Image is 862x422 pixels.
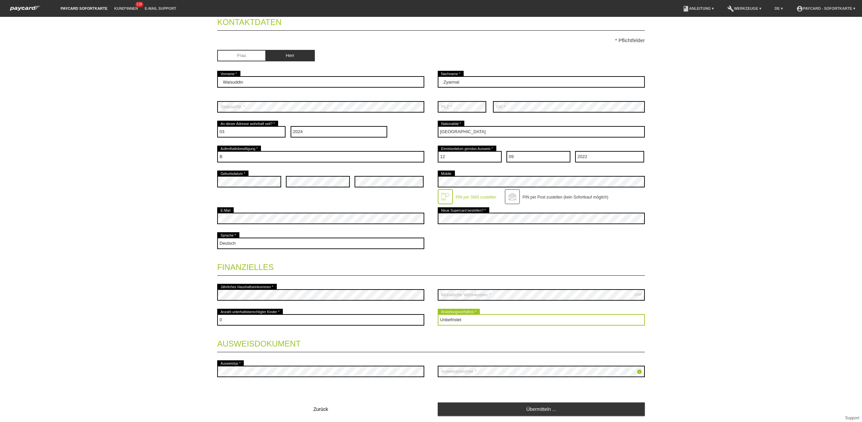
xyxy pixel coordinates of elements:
i: build [727,5,734,12]
legend: Finanzielles [217,256,645,276]
legend: Kontaktdaten [217,11,645,31]
label: PIN per SMS zustellen [456,195,496,200]
p: * Pflichtfelder [217,37,645,43]
button: Zurück [217,402,424,416]
div: CHF [634,293,642,297]
a: buildWerkzeuge ▾ [724,6,765,10]
a: info [637,370,642,375]
a: bookAnleitung ▾ [679,6,717,10]
a: E-Mail Support [141,6,180,10]
label: PIN per Post zustellen (kein Sofortkauf möglich) [523,195,608,200]
i: info [637,369,642,374]
span: 118 [135,2,143,7]
a: account_circlepaycard - Sofortkarte ▾ [793,6,859,10]
a: Support [845,416,859,420]
a: paycard Sofortkarte [57,6,111,10]
a: Übermitteln ... [438,402,645,416]
span: Zurück [313,406,328,412]
i: account_circle [796,5,803,12]
img: paycard Sofortkarte [7,5,44,12]
a: paycard Sofortkarte [7,8,44,13]
legend: Ausweisdokument [217,332,645,352]
a: Kund*innen [111,6,141,10]
i: book [683,5,689,12]
a: DE ▾ [771,6,786,10]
